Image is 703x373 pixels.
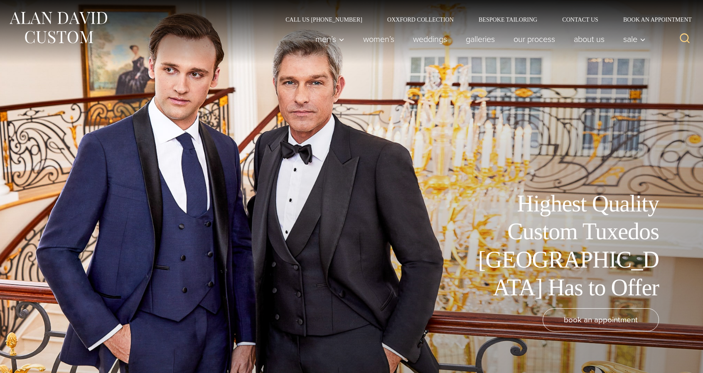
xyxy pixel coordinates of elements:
nav: Primary Navigation [306,31,650,47]
a: Galleries [457,31,504,47]
span: Sale [623,35,646,43]
a: Bespoke Tailoring [466,17,550,22]
a: About Us [565,31,614,47]
a: Our Process [504,31,565,47]
a: Contact Us [550,17,611,22]
a: Women’s [354,31,404,47]
a: Oxxford Collection [375,17,466,22]
a: Call Us [PHONE_NUMBER] [273,17,375,22]
button: View Search Form [675,29,695,49]
a: Book an Appointment [611,17,695,22]
nav: Secondary Navigation [273,17,695,22]
h1: Highest Quality Custom Tuxedos [GEOGRAPHIC_DATA] Has to Offer [472,190,659,302]
a: weddings [404,31,457,47]
a: book an appointment [543,308,659,331]
span: book an appointment [564,314,638,326]
span: Men’s [315,35,344,43]
img: Alan David Custom [8,9,108,46]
